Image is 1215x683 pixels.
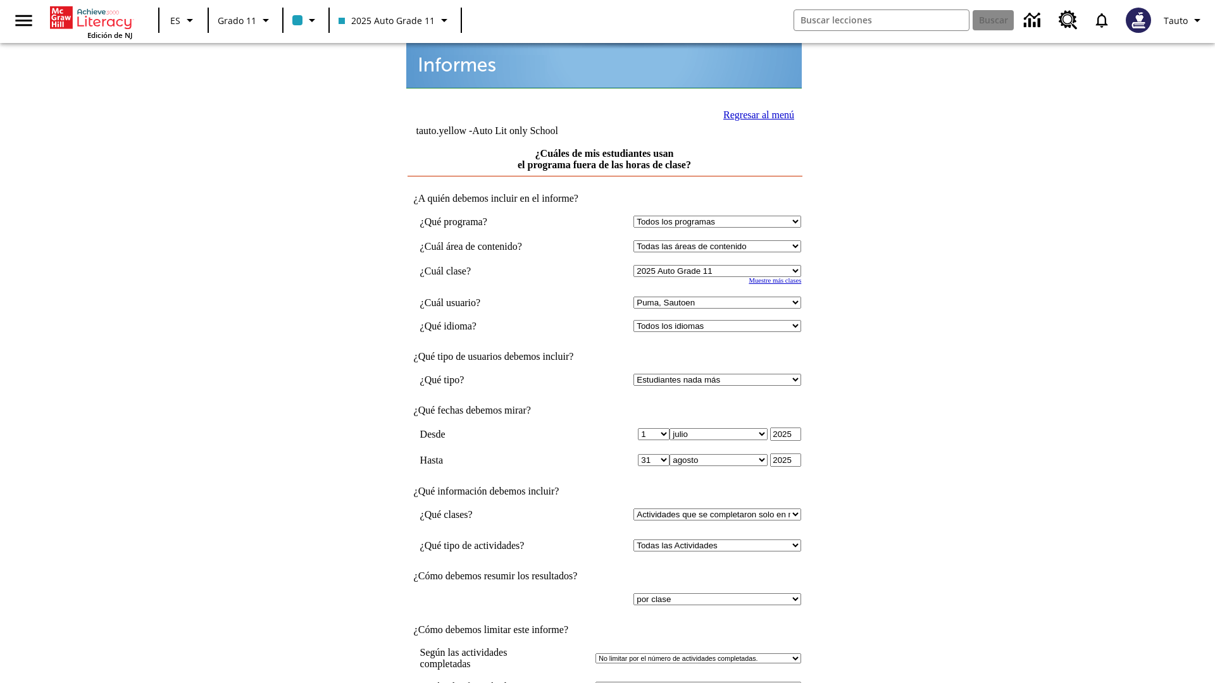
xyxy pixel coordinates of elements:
div: Portada [50,4,132,40]
td: Hasta [420,453,563,467]
td: ¿Qué programa? [420,216,563,228]
td: ¿Cuál clase? [420,265,563,277]
td: ¿Cuál usuario? [420,297,563,309]
td: ¿Qué idioma? [420,320,563,332]
button: Perfil/Configuración [1159,9,1210,32]
td: ¿Qué clases? [420,508,563,520]
button: Abrir el menú lateral [5,2,42,39]
img: Avatar [1126,8,1151,33]
a: Centro de información [1016,3,1051,38]
td: ¿Cómo debemos resumir los resultados? [408,570,802,582]
span: 2025 Auto Grade 11 [339,14,435,27]
a: Regresar al menú [723,109,794,120]
img: header [406,36,802,89]
button: Grado: Grado 11, Elige un grado [213,9,278,32]
td: ¿Qué tipo de usuarios debemos incluir? [408,351,802,362]
td: ¿Qué tipo de actividades? [420,539,563,551]
td: ¿Qué información debemos incluir? [408,486,802,497]
button: Clase: 2025 Auto Grade 11, Selecciona una clase [333,9,457,32]
td: tauto.yellow - [416,125,648,137]
span: ES [170,14,180,27]
button: El color de la clase es azul claro. Cambiar el color de la clase. [287,9,325,32]
td: ¿Cómo debemos limitar este informe? [408,624,802,636]
nobr: Auto Lit only School [472,125,558,136]
td: ¿A quién debemos incluir en el informe? [408,193,802,204]
button: Lenguaje: ES, Selecciona un idioma [163,9,204,32]
span: Tauto [1164,14,1188,27]
nobr: ¿Cuál área de contenido? [420,241,522,252]
td: ¿Qué fechas debemos mirar? [408,405,802,416]
a: ¿Cuáles de mis estudiantes usan el programa fuera de las horas de clase? [518,148,691,170]
td: ¿Qué tipo? [420,374,563,386]
td: Según las actividades completadas [420,647,594,670]
input: Buscar campo [794,10,969,30]
a: Muestre más clases [749,277,801,284]
a: Notificaciones [1085,4,1118,37]
span: Edición de NJ [87,30,132,40]
span: Grado 11 [218,14,256,27]
a: Centro de recursos, Se abrirá en una pestaña nueva. [1051,3,1085,37]
td: Desde [420,428,563,441]
button: Escoja un nuevo avatar [1118,4,1159,37]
